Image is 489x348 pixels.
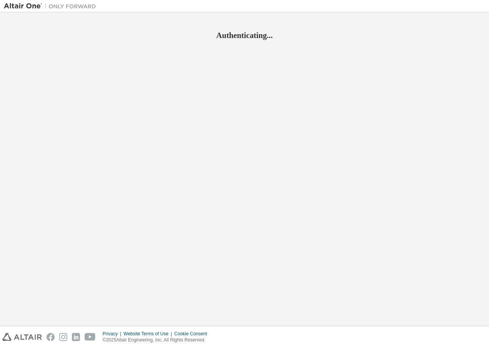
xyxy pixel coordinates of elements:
img: altair_logo.svg [2,333,42,341]
div: Privacy [103,331,123,337]
p: © 2025 Altair Engineering, Inc. All Rights Reserved. [103,337,212,343]
h2: Authenticating... [4,30,485,40]
img: facebook.svg [47,333,55,341]
div: Website Terms of Use [123,331,174,337]
div: Cookie Consent [174,331,211,337]
img: Altair One [4,2,100,10]
img: youtube.svg [85,333,96,341]
img: linkedin.svg [72,333,80,341]
img: instagram.svg [59,333,67,341]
